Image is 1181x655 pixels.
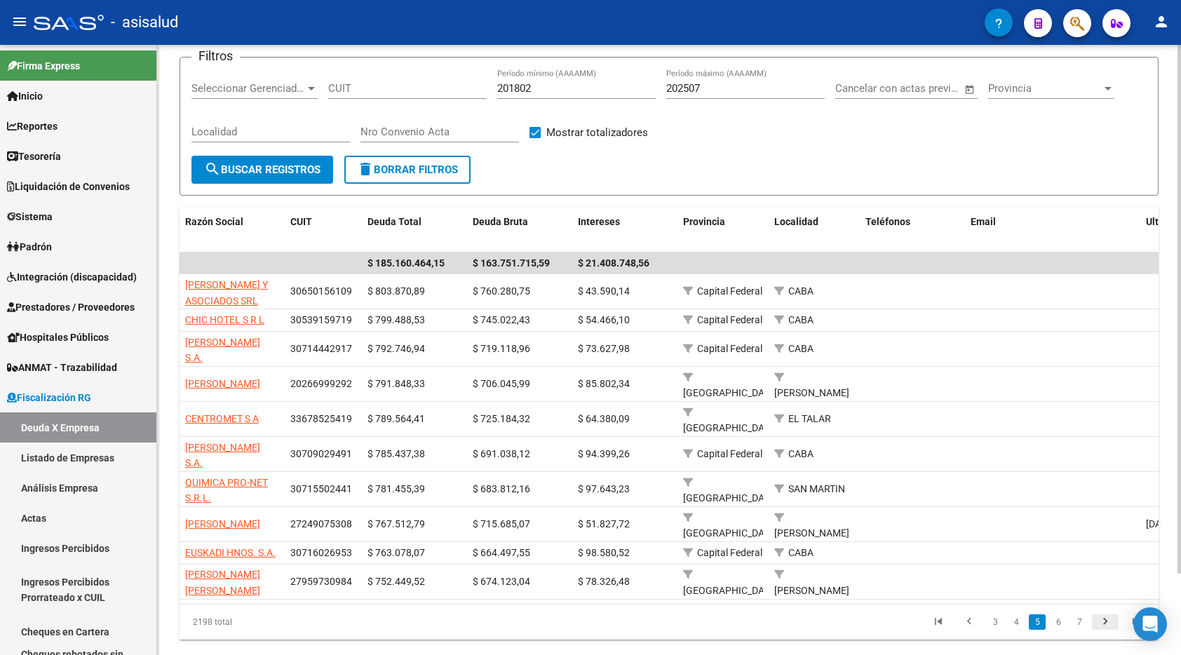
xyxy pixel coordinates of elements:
[860,207,965,253] datatable-header-cell: Teléfonos
[367,285,425,297] span: $ 803.870,89
[290,378,352,389] span: 20266999292
[473,547,530,558] span: $ 664.497,55
[290,413,352,424] span: 33678525419
[578,314,630,325] span: $ 54.466,10
[697,448,762,459] span: Capital Federal
[185,314,264,325] span: CHIC HOTEL S R L
[578,378,630,389] span: $ 85.802,34
[578,547,630,558] span: $ 98.580,52
[1008,614,1025,630] a: 4
[1123,614,1149,630] a: go to last page
[344,156,471,184] button: Borrar Filtros
[1006,610,1027,634] li: page 4
[290,518,352,529] span: 27249075308
[1050,614,1067,630] a: 6
[185,413,259,424] span: CENTROMET S A
[774,387,849,398] span: [PERSON_NAME]
[185,279,268,306] span: [PERSON_NAME] Y ASOCIADOS SRL
[367,413,425,424] span: $ 789.564,41
[683,492,778,504] span: [GEOGRAPHIC_DATA]
[961,81,978,97] button: Open calendar
[204,161,221,177] mat-icon: search
[697,285,762,297] span: Capital Federal
[697,547,762,558] span: Capital Federal
[473,576,530,587] span: $ 674.123,04
[367,547,425,558] span: $ 763.078,07
[865,216,910,227] span: Teléfonos
[7,299,135,315] span: Prestadores / Proveedores
[290,483,352,494] span: 30715502441
[473,378,530,389] span: $ 706.045,99
[185,518,260,529] span: [PERSON_NAME]
[185,442,260,469] span: [PERSON_NAME] S.A.
[7,119,58,134] span: Reportes
[683,527,778,539] span: [GEOGRAPHIC_DATA]
[971,216,996,227] span: Email
[578,257,649,269] span: $ 21.408.748,56
[180,605,373,640] div: 2198 total
[697,314,762,325] span: Capital Federal
[111,7,178,38] span: - asisalud
[185,569,260,596] span: [PERSON_NAME] [PERSON_NAME]
[578,413,630,424] span: $ 64.380,09
[191,82,305,95] span: Seleccionar Gerenciador
[683,585,778,596] span: [GEOGRAPHIC_DATA]
[774,216,818,227] span: Localidad
[473,483,530,494] span: $ 683.812,16
[367,314,425,325] span: $ 799.488,53
[683,422,778,433] span: [GEOGRAPHIC_DATA]
[788,547,814,558] span: CABA
[988,82,1102,95] span: Provincia
[367,576,425,587] span: $ 752.449,52
[1092,614,1119,630] a: go to next page
[578,576,630,587] span: $ 78.326,48
[7,58,80,74] span: Firma Express
[774,585,849,596] span: [PERSON_NAME]
[1027,610,1048,634] li: page 5
[367,378,425,389] span: $ 791.848,33
[290,216,312,227] span: CUIT
[290,547,352,558] span: 30716026953
[1071,614,1088,630] a: 7
[7,360,117,375] span: ANMAT - Trazabilidad
[788,285,814,297] span: CABA
[7,179,130,194] span: Liquidación de Convenios
[473,285,530,297] span: $ 760.280,75
[7,209,53,224] span: Sistema
[578,448,630,459] span: $ 94.399,26
[788,343,814,354] span: CABA
[788,314,814,325] span: CABA
[290,314,352,325] span: 30539159719
[1029,614,1046,630] a: 5
[290,285,352,297] span: 30650156109
[578,343,630,354] span: $ 73.627,98
[185,216,243,227] span: Razón Social
[1069,610,1090,634] li: page 7
[788,448,814,459] span: CABA
[965,207,1140,253] datatable-header-cell: Email
[290,448,352,459] span: 30709029491
[7,269,137,285] span: Integración (discapacidad)
[357,161,374,177] mat-icon: delete
[7,239,52,255] span: Padrón
[185,337,260,364] span: [PERSON_NAME] S.A.
[357,163,458,176] span: Borrar Filtros
[1048,610,1069,634] li: page 6
[473,518,530,529] span: $ 715.685,07
[7,390,91,405] span: Fiscalización RG
[180,207,285,253] datatable-header-cell: Razón Social
[1133,607,1167,641] div: Open Intercom Messenger
[191,156,333,184] button: Buscar Registros
[7,149,61,164] span: Tesorería
[367,216,421,227] span: Deuda Total
[191,46,240,66] h3: Filtros
[578,518,630,529] span: $ 51.827,72
[473,314,530,325] span: $ 745.022,43
[7,88,43,104] span: Inicio
[185,477,268,504] span: QUIMICA PRO-NET S.R.L.
[362,207,467,253] datatable-header-cell: Deuda Total
[683,216,725,227] span: Provincia
[1146,518,1175,529] span: [DATE]
[985,610,1006,634] li: page 3
[578,483,630,494] span: $ 97.643,23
